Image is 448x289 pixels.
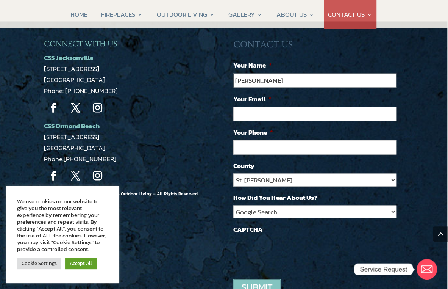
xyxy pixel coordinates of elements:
[88,98,107,117] a: Follow on Instagram
[44,39,117,48] span: CONNECT WITH US
[44,190,198,208] span: Copyright © 2025 – CSS Fireplaces & Outdoor Living – All Rights Reserved
[44,121,100,130] a: CSS Ormond Beach
[233,237,348,267] iframe: reCAPTCHA
[44,143,105,152] a: [GEOGRAPHIC_DATA]
[44,154,116,163] span: Phone:
[233,225,263,233] label: CAPTCHA
[233,193,317,201] label: How Did You Hear About Us?
[233,94,272,103] label: Your Email
[64,154,116,163] a: [PHONE_NUMBER]
[66,166,85,185] a: Follow on X
[44,75,105,85] a: [GEOGRAPHIC_DATA]
[44,166,63,185] a: Follow on Facebook
[17,258,61,269] a: Cookie Settings
[233,61,272,69] label: Your Name
[233,161,254,170] label: County
[44,132,99,141] a: [STREET_ADDRESS]
[44,86,118,96] a: Phone: [PHONE_NUMBER]
[44,64,99,74] a: [STREET_ADDRESS]
[233,128,273,136] label: Your Phone
[44,53,93,63] a: CSS Jacksonville
[88,166,107,185] a: Follow on Instagram
[66,98,85,117] a: Follow on X
[233,39,403,54] h3: CONTACT US
[65,258,97,269] a: Accept All
[417,259,437,280] a: Email
[44,98,63,117] a: Follow on Facebook
[17,198,108,253] div: We use cookies on our website to give you the most relevant experience by remembering your prefer...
